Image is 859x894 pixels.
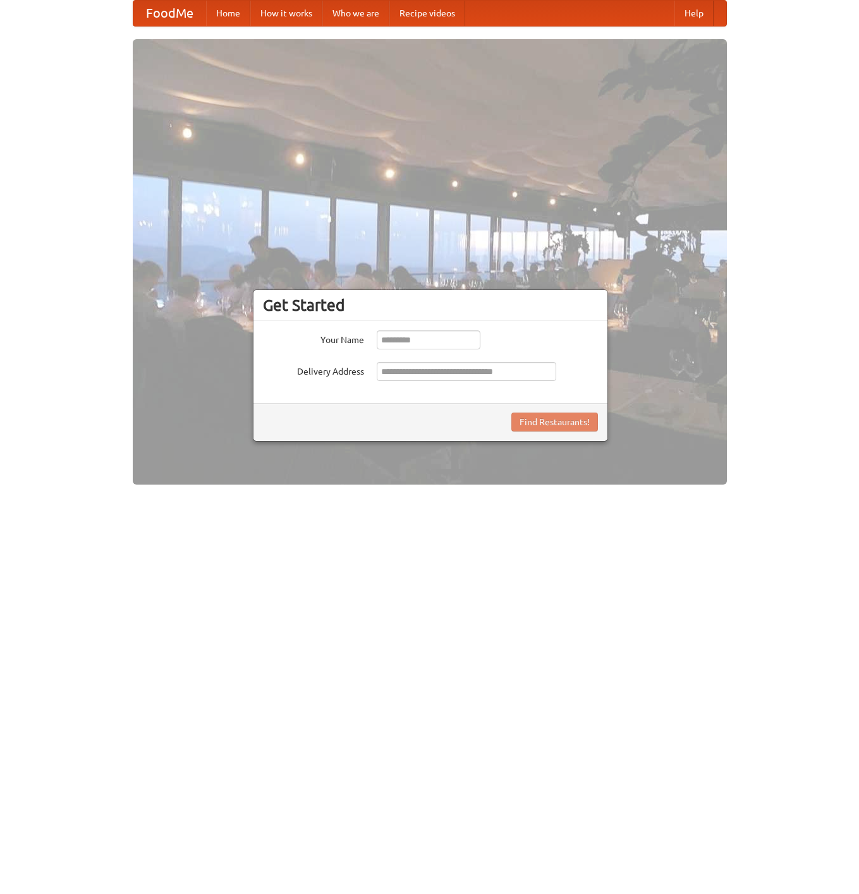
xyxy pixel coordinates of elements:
[133,1,206,26] a: FoodMe
[206,1,250,26] a: Home
[511,413,598,432] button: Find Restaurants!
[263,362,364,378] label: Delivery Address
[389,1,465,26] a: Recipe videos
[263,330,364,346] label: Your Name
[322,1,389,26] a: Who we are
[263,296,598,315] h3: Get Started
[250,1,322,26] a: How it works
[674,1,714,26] a: Help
